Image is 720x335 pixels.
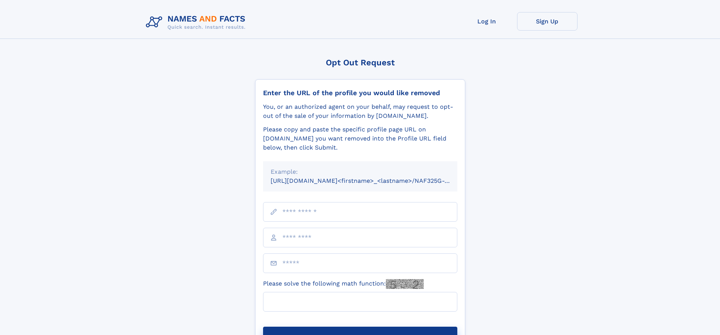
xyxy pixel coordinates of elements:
[263,279,424,289] label: Please solve the following math function:
[255,58,465,67] div: Opt Out Request
[263,125,457,152] div: Please copy and paste the specific profile page URL on [DOMAIN_NAME] you want removed into the Pr...
[263,102,457,120] div: You, or an authorized agent on your behalf, may request to opt-out of the sale of your informatio...
[263,89,457,97] div: Enter the URL of the profile you would like removed
[271,177,472,184] small: [URL][DOMAIN_NAME]<firstname>_<lastname>/NAF325G-xxxxxxxx
[143,12,252,32] img: Logo Names and Facts
[517,12,578,31] a: Sign Up
[271,167,450,176] div: Example:
[457,12,517,31] a: Log In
